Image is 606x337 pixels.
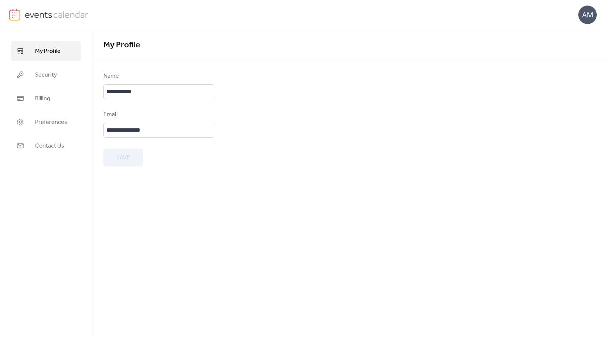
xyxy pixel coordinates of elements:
[11,136,81,156] a: Contact Us
[11,88,81,108] a: Billing
[25,9,89,20] img: logo-type
[11,41,81,61] a: My Profile
[103,72,213,81] div: Name
[35,94,50,103] span: Billing
[103,37,140,53] span: My Profile
[35,118,67,127] span: Preferences
[578,6,597,24] div: AM
[9,9,20,21] img: logo
[11,112,81,132] a: Preferences
[35,71,57,80] span: Security
[11,65,81,85] a: Security
[103,110,213,119] div: Email
[35,47,61,56] span: My Profile
[35,142,64,151] span: Contact Us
